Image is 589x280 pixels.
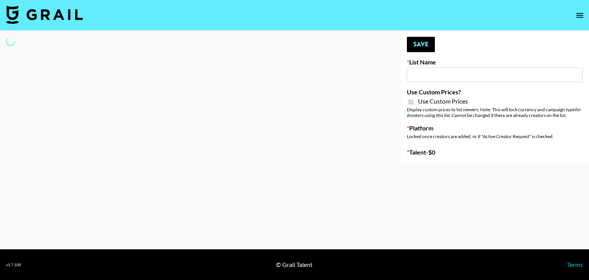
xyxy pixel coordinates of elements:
button: Save [407,37,435,52]
label: List Name [407,58,583,66]
div: v 1.7.100 [6,262,21,267]
div: © Grail Talent [276,261,313,268]
img: Grail Talent [6,5,83,24]
div: Locked once creators are added, or if "Active Creator Request" is checked. [407,133,583,139]
em: for bookers using this list [407,107,581,118]
label: Use Custom Prices? [407,88,583,96]
button: open drawer [572,8,587,23]
a: Terms [567,261,583,268]
label: Talent - $ 0 [407,148,583,156]
div: Display custom prices to list viewers. Note: This will lock currency and campaign type . Cannot b... [407,107,583,118]
span: Use Custom Prices [418,97,468,105]
label: Platform [407,124,583,132]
